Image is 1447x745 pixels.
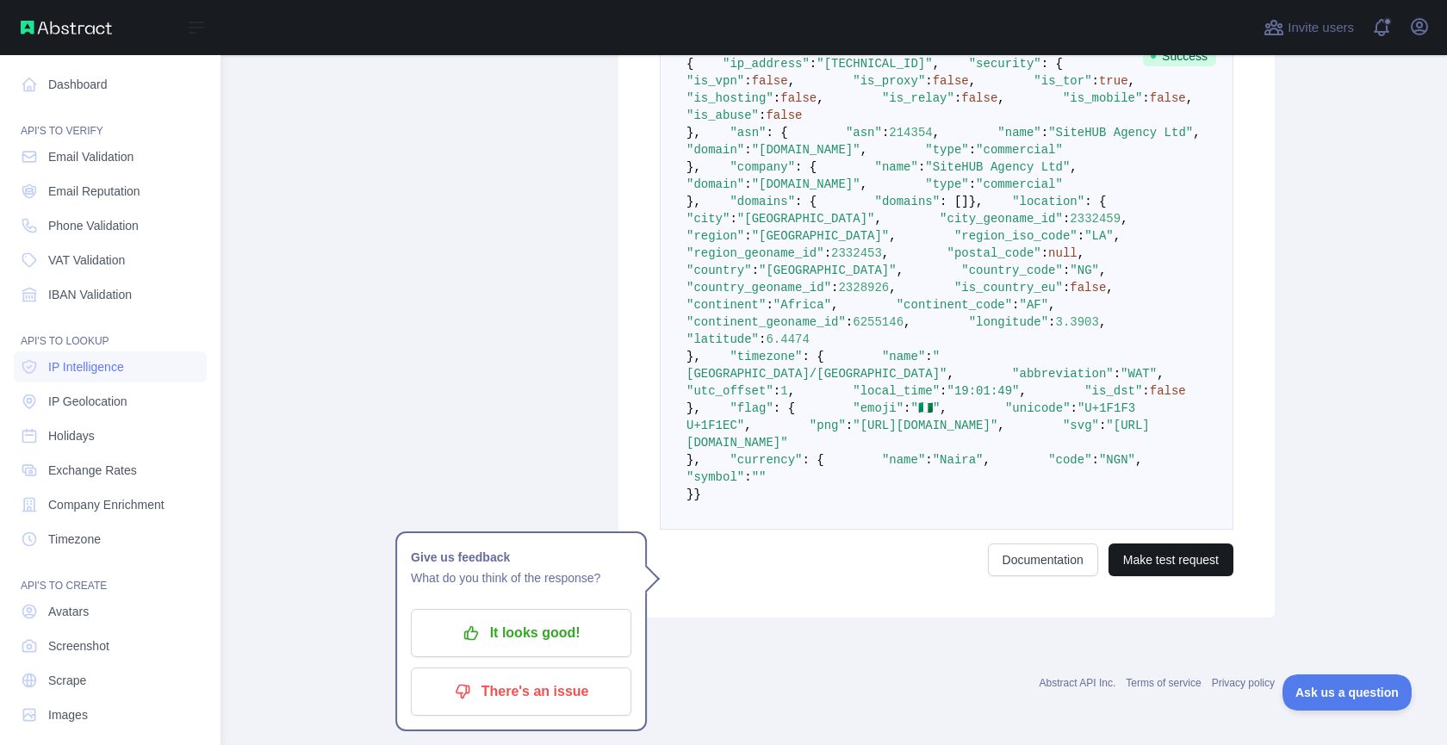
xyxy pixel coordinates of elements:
span: "NG" [1070,264,1099,277]
div: API'S TO VERIFY [14,103,207,138]
span: , [788,74,795,88]
span: , [1135,453,1142,467]
span: "longitude" [969,315,1048,329]
span: , [1121,212,1127,226]
span: : [1142,91,1149,105]
span: , [1114,229,1121,243]
span: : { [795,195,817,208]
a: Abstract API Inc. [1040,677,1116,689]
span: : [1063,281,1070,295]
span: false [1070,281,1106,295]
span: "[GEOGRAPHIC_DATA]" [759,264,897,277]
span: "region_geoname_id" [686,246,824,260]
span: : [1071,401,1077,415]
span: : [1063,212,1070,226]
span: : [810,57,817,71]
span: , [889,229,896,243]
span: { [686,57,693,71]
span: : { [1084,195,1106,208]
span: , [933,57,940,71]
span: , [1070,160,1077,174]
span: Scrape [48,672,86,689]
span: null [1048,246,1077,260]
span: VAT Validation [48,251,125,269]
span: Phone Validation [48,217,139,234]
span: : [] [940,195,969,208]
span: }, [686,453,701,467]
span: "latitude" [686,332,759,346]
span: : [925,350,932,363]
span: : [1077,229,1084,243]
img: Abstract API [21,21,112,34]
a: Exchange Rates [14,455,207,486]
span: "local_time" [853,384,940,398]
span: "" [752,470,767,484]
span: , [904,315,910,329]
span: , [889,281,896,295]
span: "continent_code" [897,298,1012,312]
span: Email Reputation [48,183,140,200]
span: : [1092,74,1099,88]
span: "🇳🇬" [911,401,941,415]
span: "timezone" [730,350,802,363]
span: }, [686,126,701,140]
div: API'S TO CREATE [14,558,207,593]
span: : [1063,264,1070,277]
a: IP Geolocation [14,386,207,417]
span: "[GEOGRAPHIC_DATA]" [752,229,890,243]
span: }, [686,401,701,415]
a: Email Reputation [14,176,207,207]
span: "svg" [1063,419,1099,432]
span: "[TECHNICAL_ID]" [817,57,932,71]
span: 2328926 [838,281,889,295]
span: 3.3903 [1056,315,1099,329]
a: Holidays [14,420,207,451]
span: false [1150,91,1186,105]
span: , [882,246,889,260]
span: : [766,298,773,312]
button: Invite users [1260,14,1357,41]
span: Timezone [48,531,101,548]
span: : { [802,453,823,467]
span: "country" [686,264,752,277]
span: }, [969,195,984,208]
a: Scrape [14,665,207,696]
span: , [744,419,751,432]
span: , [874,212,881,226]
span: "WAT" [1121,367,1157,381]
span: "type" [925,177,968,191]
span: Images [48,706,88,723]
span: "name" [997,126,1040,140]
a: Company Enrichment [14,489,207,520]
span: : [969,177,976,191]
span: : [1092,453,1099,467]
span: IP Geolocation [48,393,127,410]
span: "png" [810,419,846,432]
span: , [817,91,823,105]
span: "continent_geoname_id" [686,315,846,329]
span: false [961,91,997,105]
span: "[GEOGRAPHIC_DATA]" [737,212,875,226]
a: IBAN Validation [14,279,207,310]
span: , [1048,298,1055,312]
span: "domains" [874,195,940,208]
span: "is_dst" [1084,384,1142,398]
span: : [1048,315,1055,329]
span: : [925,74,932,88]
a: Images [14,699,207,730]
span: : [730,212,736,226]
span: "region_iso_code" [954,229,1077,243]
h1: Give us feedback [411,547,631,568]
span: Success [1143,46,1216,66]
span: : [752,264,759,277]
span: , [1186,91,1193,105]
span: : [831,281,838,295]
span: "emoji" [853,401,904,415]
span: Exchange Rates [48,462,137,479]
span: Email Validation [48,148,134,165]
span: "is_relay" [882,91,954,105]
span: : { [773,401,795,415]
span: "[URL][DOMAIN_NAME]" [853,419,997,432]
span: , [1157,367,1164,381]
a: Documentation [988,543,1098,576]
